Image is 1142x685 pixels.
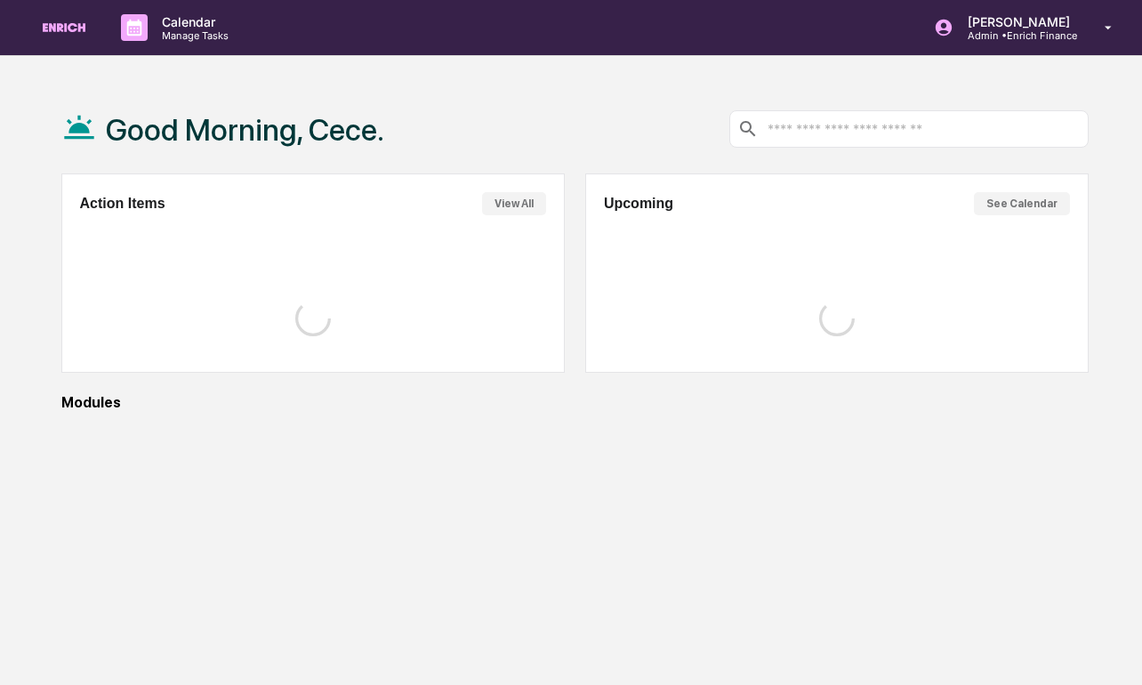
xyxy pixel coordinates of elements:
[43,23,85,33] img: logo
[604,196,673,212] h2: Upcoming
[953,14,1079,29] p: [PERSON_NAME]
[974,192,1070,215] button: See Calendar
[148,29,237,42] p: Manage Tasks
[482,192,546,215] button: View All
[61,394,1090,411] div: Modules
[80,196,165,212] h2: Action Items
[106,112,384,148] h1: Good Morning, Cece.
[953,29,1079,42] p: Admin • Enrich Finance
[148,14,237,29] p: Calendar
